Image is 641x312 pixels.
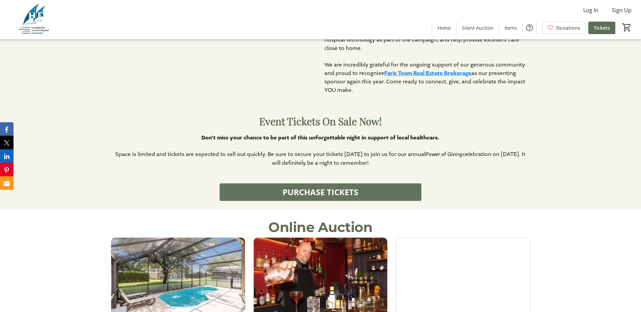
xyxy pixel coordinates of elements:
a: Home [432,22,456,34]
button: Cart [621,21,633,33]
span: Silent Auction [462,24,493,31]
button: Log In [578,5,604,16]
span: Sign Up [612,6,632,14]
span: Home [438,24,451,31]
span: Items [504,24,517,31]
span: as our presenting sponsor again this year. Come ready to connect, give, and celebrate the impact ... [324,70,525,94]
span: to fund essential hospital technology as part of the campaign, and help provide excellent care cl... [324,27,519,52]
span: We are incredibly grateful for the ongoing support of our generous community and proud to recognize [324,61,525,77]
em: Power of Giving [425,151,463,158]
a: Silent Auction [457,22,499,34]
span: Event Tickets On Sale Now! [259,114,382,128]
a: Donations [542,22,586,34]
span: Tickets [594,24,610,31]
span: Space is limited and tickets are expected to sell out quickly. Be sure to secure your tickets [DA... [115,151,425,158]
span: Log In [583,6,598,14]
a: Items [499,22,522,34]
button: Help [523,21,536,34]
a: Faris Team Real Estate Brokerage [384,70,471,77]
p: Online Auction [268,217,372,237]
button: Sign Up [607,5,637,16]
img: Georgian Bay General Hospital Foundation's Logo [4,3,64,36]
span: PURCHASE TICKETS [282,186,358,198]
a: Tickets [588,22,615,34]
strong: Don’t miss your chance to be part of this unforgettable night in support of local healthcare. [201,134,439,141]
span: Donations [556,24,580,31]
button: PURCHASE TICKETS [220,183,421,201]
